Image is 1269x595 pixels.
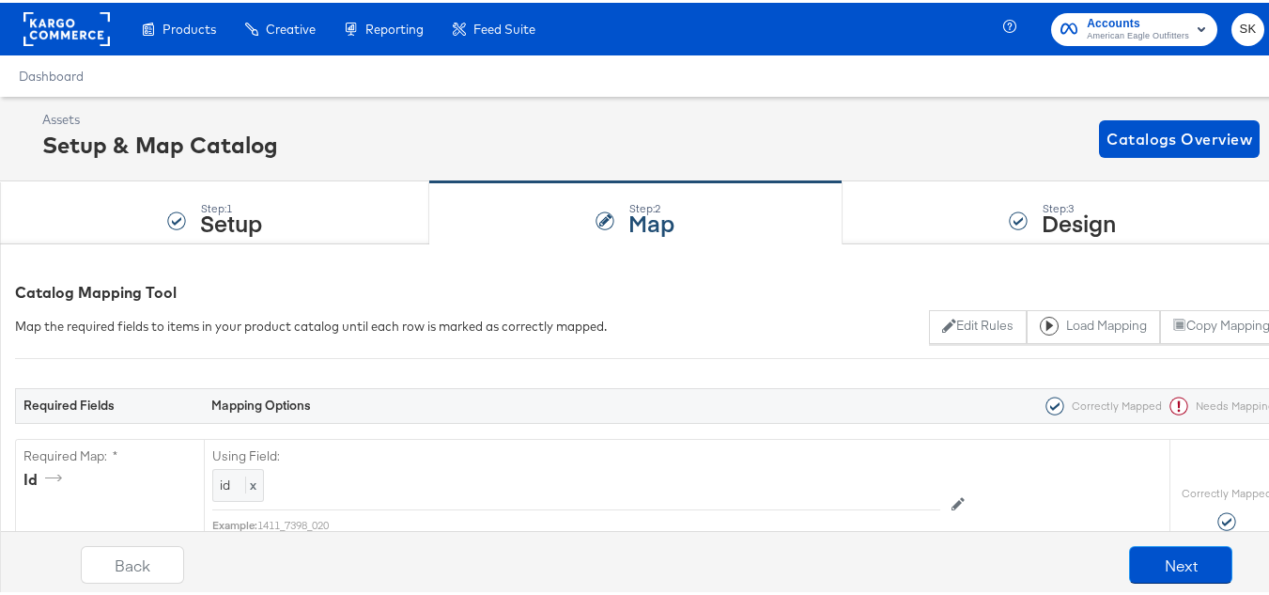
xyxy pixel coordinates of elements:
div: id [23,466,69,488]
span: Products [162,19,216,34]
label: Using Field: [212,445,940,462]
span: Reporting [365,19,424,34]
span: SK [1239,16,1257,38]
span: Accounts [1087,11,1189,31]
span: Feed Suite [473,19,535,34]
strong: Map [628,204,674,235]
div: Map the required fields to items in your product catalog until each row is marked as correctly ma... [15,315,607,333]
span: id [220,474,230,491]
span: x [245,474,256,491]
a: Dashboard [19,66,84,81]
strong: Setup [200,204,262,235]
span: American Eagle Outfitters [1087,26,1189,41]
div: Correctly Mapped [1038,394,1162,413]
strong: Required Fields [23,394,115,411]
label: Required Map: * [23,445,196,462]
div: Step: 3 [1042,199,1116,212]
button: Load Mapping [1027,307,1160,341]
button: Next [1129,543,1232,581]
button: SK [1231,10,1264,43]
strong: Design [1042,204,1116,235]
button: Edit Rules [929,307,1026,341]
button: AccountsAmerican Eagle Outfitters [1051,10,1217,43]
div: Step: 2 [628,199,674,212]
span: Creative [266,19,316,34]
strong: Mapping Options [211,394,311,411]
button: Back [81,543,184,581]
span: Catalogs Overview [1107,123,1252,149]
div: Setup & Map Catalog [42,126,278,158]
button: Catalogs Overview [1099,117,1260,155]
div: Step: 1 [200,199,262,212]
div: Assets [42,108,278,126]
